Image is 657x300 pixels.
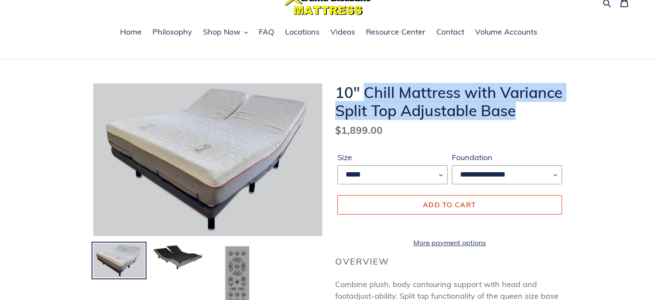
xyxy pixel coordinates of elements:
span: FAQ [259,27,274,37]
a: Resource Center [362,26,430,39]
span: Locations [285,27,320,37]
span: Contact [436,27,464,37]
button: Shop Now [199,26,252,39]
a: More payment options [337,237,562,248]
span: Home [120,27,142,37]
button: Add to cart [337,195,562,214]
a: Philosophy [148,26,197,39]
span: Resource Center [366,27,425,37]
span: Volume Accounts [475,27,537,37]
span: $1,899.00 [335,124,383,136]
a: FAQ [254,26,279,39]
h1: 10" Chill Mattress with Variance Split Top Adjustable Base [335,83,564,120]
a: Contact [432,26,469,39]
a: Volume Accounts [471,26,542,39]
h2: Overview [335,256,564,267]
label: Foundation [452,152,562,163]
a: Home [116,26,146,39]
a: Videos [326,26,359,39]
span: Videos [330,27,355,37]
span: Philosophy [152,27,192,37]
img: Load image into Gallery viewer, 10-inch-chill-mattress-with-split-top-variance-adjustable-base [92,243,146,279]
label: Size [337,152,448,163]
a: Locations [281,26,324,39]
span: Add to cart [423,200,476,209]
img: Load image into Gallery viewer, 10&quot; Chill Mattress with Variance Split Top Adjustable Base [152,243,205,271]
span: Shop Now [203,27,241,37]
